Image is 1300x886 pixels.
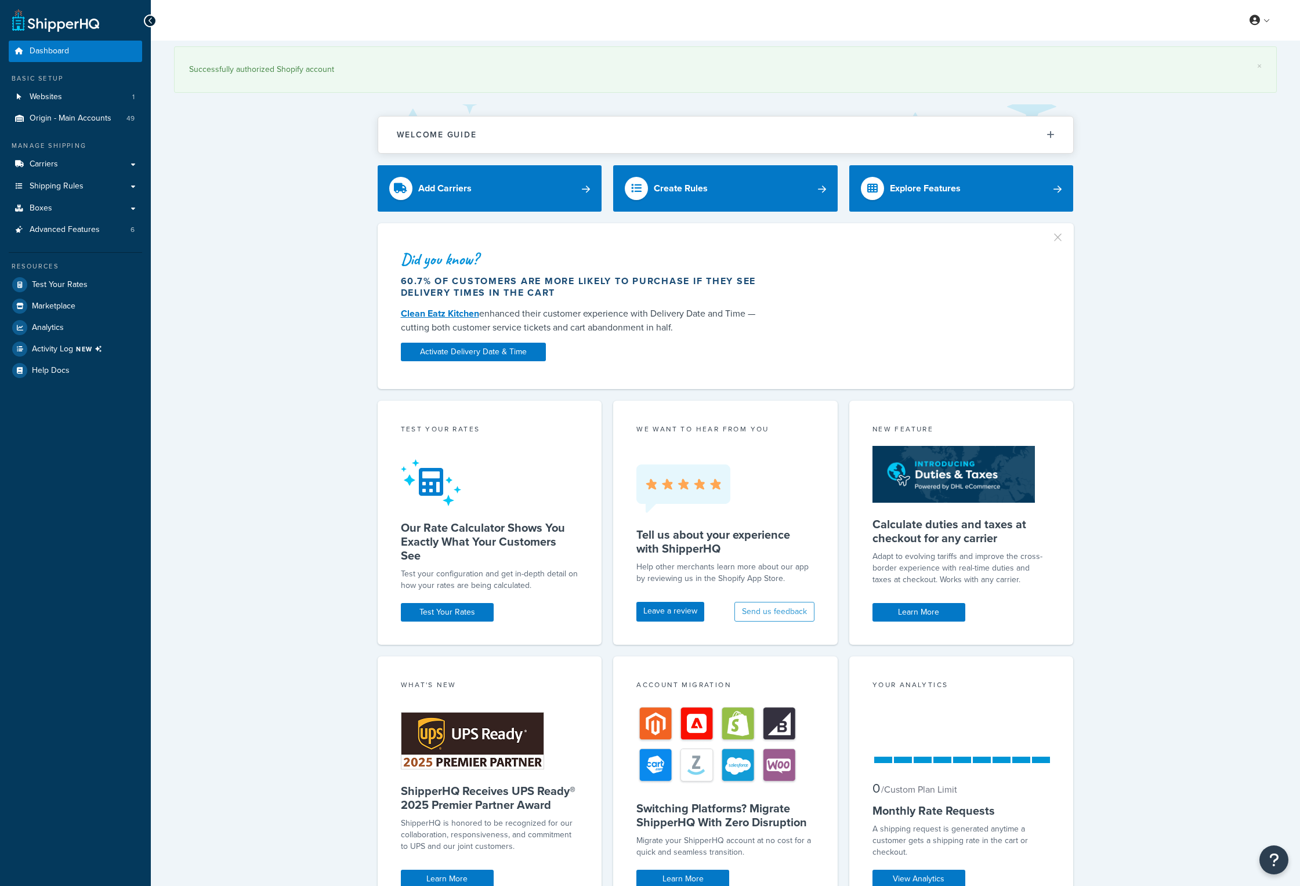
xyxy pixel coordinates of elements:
span: Shipping Rules [30,181,84,191]
a: Explore Features [849,165,1074,212]
p: we want to hear from you [636,424,814,434]
span: Test Your Rates [32,280,88,290]
span: Dashboard [30,46,69,56]
a: Activity LogNEW [9,339,142,360]
div: Create Rules [654,180,708,197]
a: Test Your Rates [401,603,494,622]
span: Websites [30,92,62,102]
div: Successfully authorized Shopify account [189,61,1262,78]
a: Shipping Rules [9,176,142,197]
a: Help Docs [9,360,142,381]
li: [object Object] [9,339,142,360]
div: New Feature [872,424,1051,437]
button: Open Resource Center [1259,845,1288,874]
div: Test your configuration and get in-depth detail on how your rates are being calculated. [401,568,579,591]
p: ShipperHQ is honored to be recognized for our collaboration, responsiveness, and commitment to UP... [401,818,579,852]
li: Websites [9,86,142,108]
div: Migrate your ShipperHQ account at no cost for a quick and seamless transition. [636,835,814,858]
div: A shipping request is generated anytime a customer gets a shipping rate in the cart or checkout. [872,823,1051,858]
a: Websites1 [9,86,142,108]
small: / Custom Plan Limit [881,783,957,796]
a: Analytics [9,317,142,338]
span: Origin - Main Accounts [30,114,111,124]
a: Marketplace [9,296,142,317]
a: Boxes [9,198,142,219]
a: Activate Delivery Date & Time [401,343,546,361]
a: Dashboard [9,41,142,62]
a: Create Rules [613,165,838,212]
span: Analytics [32,323,64,333]
p: Help other merchants learn more about our app by reviewing us in the Shopify App Store. [636,561,814,584]
span: Advanced Features [30,225,100,235]
h2: Welcome Guide [397,130,477,139]
div: Add Carriers [418,180,472,197]
h5: ShipperHQ Receives UPS Ready® 2025 Premier Partner Award [401,784,579,812]
span: 1 [132,92,135,102]
div: 60.7% of customers are more likely to purchase if they see delivery times in the cart [401,275,767,299]
h5: Monthly Rate Requests [872,804,1051,818]
span: Help Docs [32,366,70,376]
h5: Our Rate Calculator Shows You Exactly What Your Customers See [401,521,579,562]
a: Learn More [872,603,965,622]
button: Welcome Guide [378,117,1073,153]
div: Did you know? [401,251,767,267]
button: Send us feedback [734,602,814,622]
a: × [1257,61,1262,71]
span: Activity Log [32,342,107,357]
div: Explore Features [890,180,961,197]
div: Your Analytics [872,680,1051,693]
div: What's New [401,680,579,693]
li: Origin - Main Accounts [9,108,142,129]
div: Account Migration [636,680,814,693]
div: Test your rates [401,424,579,437]
div: Resources [9,262,142,271]
span: Marketplace [32,302,75,311]
h5: Switching Platforms? Migrate ShipperHQ With Zero Disruption [636,801,814,829]
span: 0 [872,779,880,798]
a: Carriers [9,154,142,175]
div: Manage Shipping [9,141,142,151]
span: Boxes [30,204,52,213]
li: Advanced Features [9,219,142,241]
a: Leave a review [636,602,704,622]
span: Carriers [30,159,58,169]
div: Basic Setup [9,74,142,83]
a: Origin - Main Accounts49 [9,108,142,129]
div: enhanced their customer experience with Delivery Date and Time — cutting both customer service ti... [401,307,767,335]
a: Advanced Features6 [9,219,142,241]
h5: Tell us about your experience with ShipperHQ [636,528,814,555]
a: Clean Eatz Kitchen [401,307,479,320]
a: Add Carriers [378,165,602,212]
a: Test Your Rates [9,274,142,295]
span: 49 [126,114,135,124]
span: NEW [76,344,107,354]
p: Adapt to evolving tariffs and improve the cross-border experience with real-time duties and taxes... [872,551,1051,586]
span: 6 [131,225,135,235]
h5: Calculate duties and taxes at checkout for any carrier [872,517,1051,545]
